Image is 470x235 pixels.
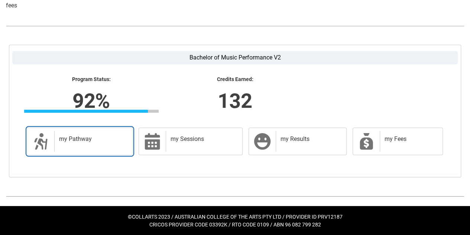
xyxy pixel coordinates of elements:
[357,132,375,150] span: My Payments
[59,135,125,143] h2: my Pathway
[353,128,443,155] a: my Fees
[171,135,235,143] h2: my Sessions
[121,86,350,116] lightning-formatted-number: 132
[27,128,133,155] a: my Pathway
[168,76,302,83] lightning-formatted-text: Credits Earned:
[32,132,50,150] span: Description of icon when needed
[24,76,159,83] lightning-formatted-text: Program Status:
[249,128,347,155] a: my Results
[12,51,458,64] label: Bachelor of Music Performance V2
[24,110,159,113] div: Progress Bar
[6,22,464,30] img: REDU_GREY_LINE
[6,192,464,200] img: REDU_GREY_LINE
[385,135,435,143] h2: my Fees
[281,135,339,143] h2: my Results
[139,128,243,155] a: my Sessions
